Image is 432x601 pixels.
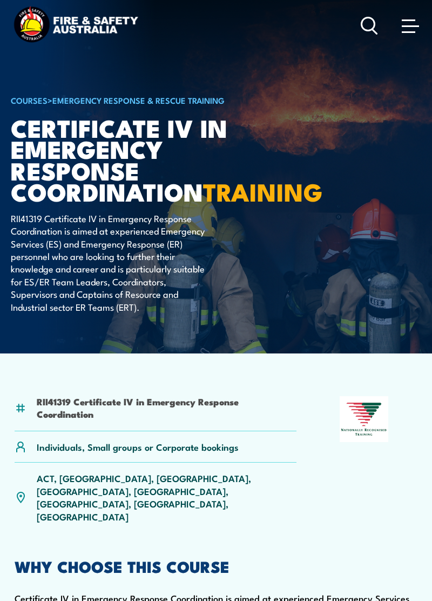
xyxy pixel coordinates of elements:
[15,559,417,573] h2: WHY CHOOSE THIS COURSE
[11,212,208,313] p: RII41319 Certificate IV in Emergency Response Coordination is aimed at experienced Emergency Serv...
[203,172,323,210] strong: TRAINING
[11,94,278,106] h6: >
[52,94,225,106] a: Emergency Response & Rescue Training
[340,396,388,442] img: Nationally Recognised Training logo.
[37,440,239,453] p: Individuals, Small groups or Corporate bookings
[11,94,48,106] a: COURSES
[11,117,278,202] h1: Certificate IV in Emergency Response Coordination
[37,472,296,523] p: ACT, [GEOGRAPHIC_DATA], [GEOGRAPHIC_DATA], [GEOGRAPHIC_DATA], [GEOGRAPHIC_DATA], [GEOGRAPHIC_DATA...
[37,395,296,420] li: RII41319 Certificate IV in Emergency Response Coordination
